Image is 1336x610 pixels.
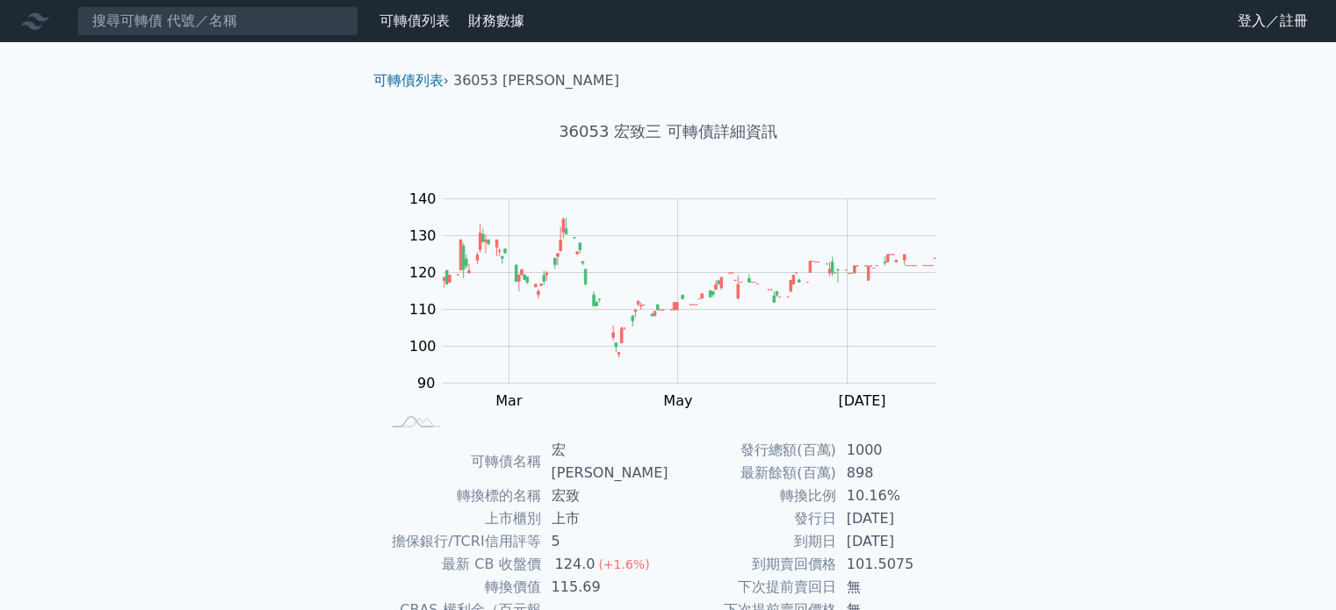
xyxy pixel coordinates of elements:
[663,392,692,409] tspan: May
[468,12,524,29] a: 財務數據
[836,484,957,507] td: 10.16%
[836,530,957,553] td: [DATE]
[409,227,437,244] tspan: 130
[836,462,957,484] td: 898
[668,553,836,576] td: 到期賣回價格
[373,72,444,89] a: 可轉債列表
[380,530,541,553] td: 擔保銀行/TCRI信用評等
[380,576,541,599] td: 轉換價值
[552,553,599,576] div: 124.0
[541,439,668,484] td: 宏[PERSON_NAME]
[379,12,450,29] a: 可轉債列表
[668,439,836,462] td: 發行總額(百萬)
[1248,526,1336,610] div: 聊天小工具
[380,553,541,576] td: 最新 CB 收盤價
[838,392,885,409] tspan: [DATE]
[836,507,957,530] td: [DATE]
[359,119,978,144] h1: 36053 宏致三 可轉債詳細資訊
[400,190,962,445] g: Chart
[495,392,523,409] tspan: Mar
[417,375,435,391] tspan: 90
[668,530,836,553] td: 到期日
[541,576,668,599] td: 115.69
[668,576,836,599] td: 下次提前賣回日
[409,264,437,281] tspan: 120
[373,70,449,91] li: ›
[836,553,957,576] td: 101.5075
[409,190,437,207] tspan: 140
[541,484,668,507] td: 宏致
[1248,526,1336,610] iframe: Chat Widget
[77,6,358,36] input: 搜尋可轉債 代號／名稱
[380,507,541,530] td: 上市櫃別
[380,484,541,507] td: 轉換標的名稱
[668,484,836,507] td: 轉換比例
[541,507,668,530] td: 上市
[453,70,619,91] li: 36053 [PERSON_NAME]
[541,530,668,553] td: 5
[668,462,836,484] td: 最新餘額(百萬)
[1224,7,1322,35] a: 登入／註冊
[380,439,541,484] td: 可轉債名稱
[409,338,437,355] tspan: 100
[598,557,649,571] span: (+1.6%)
[836,576,957,599] td: 無
[836,439,957,462] td: 1000
[409,301,437,318] tspan: 110
[668,507,836,530] td: 發行日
